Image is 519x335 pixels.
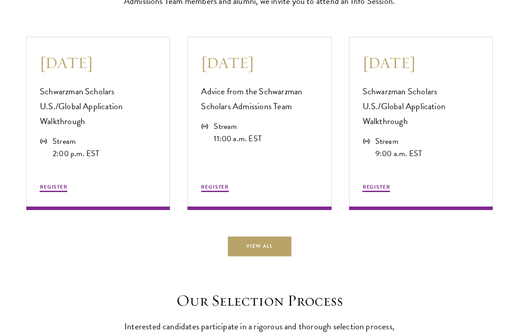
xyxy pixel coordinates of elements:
p: Schwarzman Scholars U.S./Global Application Walkthrough [363,84,479,128]
a: [DATE] Advice from the Schwarzman Scholars Admissions Team Stream 11:00 a.m. EST REGISTER [187,37,331,210]
button: REGISTER [201,183,229,193]
span: REGISTER [40,183,67,191]
h3: [DATE] [40,53,156,73]
p: Advice from the Schwarzman Scholars Admissions Team [201,84,318,114]
div: Stream [53,135,99,147]
span: REGISTER [363,183,390,191]
div: Stream [375,135,422,147]
button: REGISTER [40,183,67,193]
span: REGISTER [201,183,229,191]
div: 9:00 a.m. EST [375,147,422,160]
h3: [DATE] [201,53,318,73]
button: REGISTER [363,183,390,193]
div: 2:00 p.m. EST [53,147,99,160]
a: View All [228,236,291,256]
h2: Our Selection Process [124,291,395,310]
a: [DATE] Schwarzman Scholars U.S./Global Application Walkthrough Stream 9:00 a.m. EST REGISTER [349,37,493,210]
a: [DATE] Schwarzman Scholars U.S./Global Application Walkthrough Stream 2:00 p.m. EST REGISTER [26,37,170,210]
div: Stream [214,120,262,132]
h3: [DATE] [363,53,479,73]
p: Schwarzman Scholars U.S./Global Application Walkthrough [40,84,156,128]
div: 11:00 a.m. EST [214,132,262,145]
